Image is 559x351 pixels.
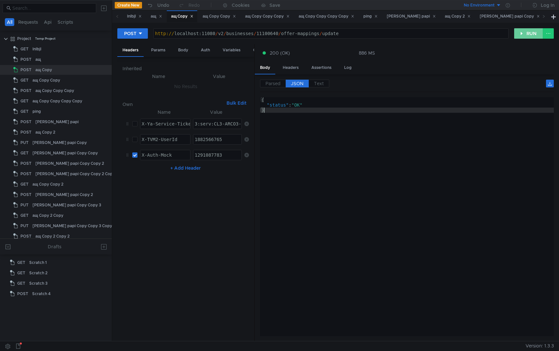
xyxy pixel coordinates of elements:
div: Body [255,62,275,74]
span: POST [20,86,32,96]
div: [PERSON_NAME] papi [387,13,436,20]
span: POST [20,159,32,168]
div: Log In [541,1,554,9]
span: PUT [20,200,29,210]
button: Requests [16,18,40,26]
button: Undo [142,0,174,10]
div: Headers [278,62,304,74]
button: POST [117,28,148,39]
div: ащ Copy Copy [202,13,236,20]
span: JSON [291,81,304,86]
th: Name [137,108,191,116]
div: lnlbjl [32,44,41,54]
button: Redo [174,0,204,10]
h6: Inherited [123,65,249,72]
div: Auth [196,44,215,56]
div: [PERSON_NAME] papi Copy Copy 2 [35,159,104,168]
input: Search... [12,5,92,12]
span: POST [20,169,32,179]
div: [PERSON_NAME] papi Copy 2 [35,190,93,200]
div: Params [146,44,171,56]
th: Name [128,72,189,80]
span: Text [314,81,324,86]
div: No Environment [464,2,495,8]
span: GET [20,96,29,106]
div: lnlbjl [127,13,142,20]
div: ащ Copy 2 Copy 2 [35,231,70,241]
span: PUT [20,138,29,148]
span: POST [20,127,32,137]
div: [PERSON_NAME] papi Copy Copy 3 [32,200,101,210]
div: Scratch 1 [29,258,47,267]
div: [PERSON_NAME] papi Copy Copy [32,148,98,158]
span: GET [17,268,25,278]
span: GET [20,44,29,54]
span: POST [17,289,28,299]
span: GET [17,279,25,288]
button: + Add Header [168,164,203,172]
div: ащ Copy [171,13,194,20]
div: ащ Copy 2 [35,127,55,137]
span: PUT [20,221,29,231]
div: Variables [217,44,246,56]
span: POST [20,117,32,127]
h6: Own [123,100,224,108]
span: GET [20,148,29,158]
div: ащ Copy Copy Copy Copy [299,13,354,20]
div: [PERSON_NAME] papi [35,117,79,127]
div: Assertions [306,62,337,74]
th: Value [190,108,242,116]
span: GET [20,107,29,116]
div: ащ [35,55,41,64]
div: Other [248,44,269,56]
div: ащ Copy Copy Copy [245,13,290,20]
div: ащ Copy 2 Copy [32,211,63,220]
div: ащ Copy Copy Copy Copy [32,96,82,106]
div: [PERSON_NAME] papi Copy [32,138,87,148]
div: ping [363,13,378,20]
span: POST [20,190,32,200]
th: Value [189,72,249,80]
button: All [5,18,14,26]
div: ащ Copy 2 [445,13,471,20]
span: 200 (OK) [270,49,290,57]
button: Bulk Edit [224,99,249,107]
span: GET [20,179,29,189]
span: GET [20,75,29,85]
button: Create New [115,2,142,8]
div: [PERSON_NAME] papi Copy Copy 3 Copy [32,221,112,231]
div: [PERSON_NAME] papi Copy [480,13,540,20]
div: ащ Copy [35,65,52,75]
div: Scratch 3 [29,279,47,288]
div: Drafts [48,243,61,251]
button: Api [42,18,54,26]
div: Redo [188,1,200,9]
span: POST [20,55,32,64]
div: ащ Copy Copy [32,75,60,85]
nz-embed-empty: No Results [174,84,197,89]
div: POST [124,30,136,37]
div: ащ [151,13,162,20]
div: ping [32,107,41,116]
button: Scripts [56,18,75,26]
div: Temp Project [35,34,56,44]
span: Version: 1.3.3 [526,341,554,351]
span: POST [20,231,32,241]
div: 886 MS [359,50,375,56]
span: POST [20,65,32,75]
div: Undo [157,1,169,9]
div: Log [339,62,357,74]
div: Scratch 4 [32,289,51,299]
div: Scratch 2 [29,268,47,278]
span: GET [17,258,25,267]
div: Body [173,44,193,56]
span: Parsed [266,81,280,86]
div: ащ Copy Copy 2 [32,179,63,189]
div: Save [269,3,280,7]
button: RUN [514,28,543,39]
span: GET [20,211,29,220]
div: Project [17,34,31,44]
div: Cookies [232,1,250,9]
div: Headers [117,44,144,57]
div: [PERSON_NAME] papi Copy Copy 2 Copy [35,169,115,179]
